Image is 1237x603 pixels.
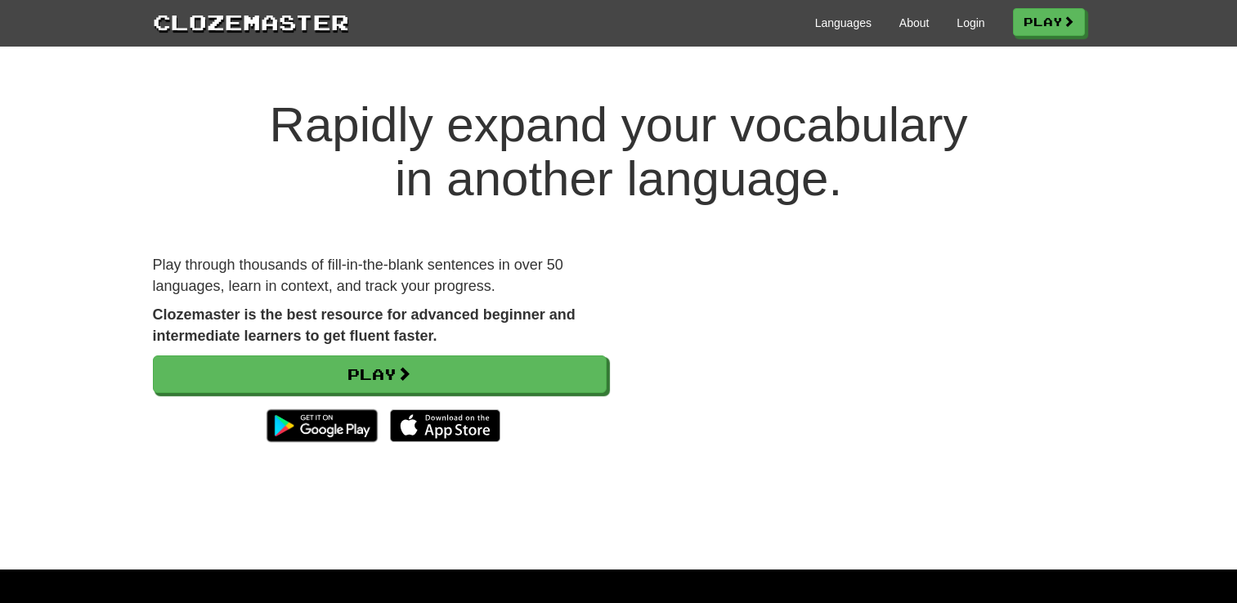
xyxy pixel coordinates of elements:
strong: Clozemaster is the best resource for advanced beginner and intermediate learners to get fluent fa... [153,306,576,344]
p: Play through thousands of fill-in-the-blank sentences in over 50 languages, learn in context, and... [153,255,607,297]
a: Clozemaster [153,7,349,37]
a: Languages [815,15,872,31]
a: Play [153,355,607,393]
a: About [899,15,930,31]
img: Get it on Google Play [258,401,385,450]
a: Play [1013,8,1085,36]
img: Download_on_the_App_Store_Badge_US-UK_135x40-25178aeef6eb6b83b96f5f2d004eda3bffbb37122de64afbaef7... [390,409,500,442]
a: Login [957,15,984,31]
